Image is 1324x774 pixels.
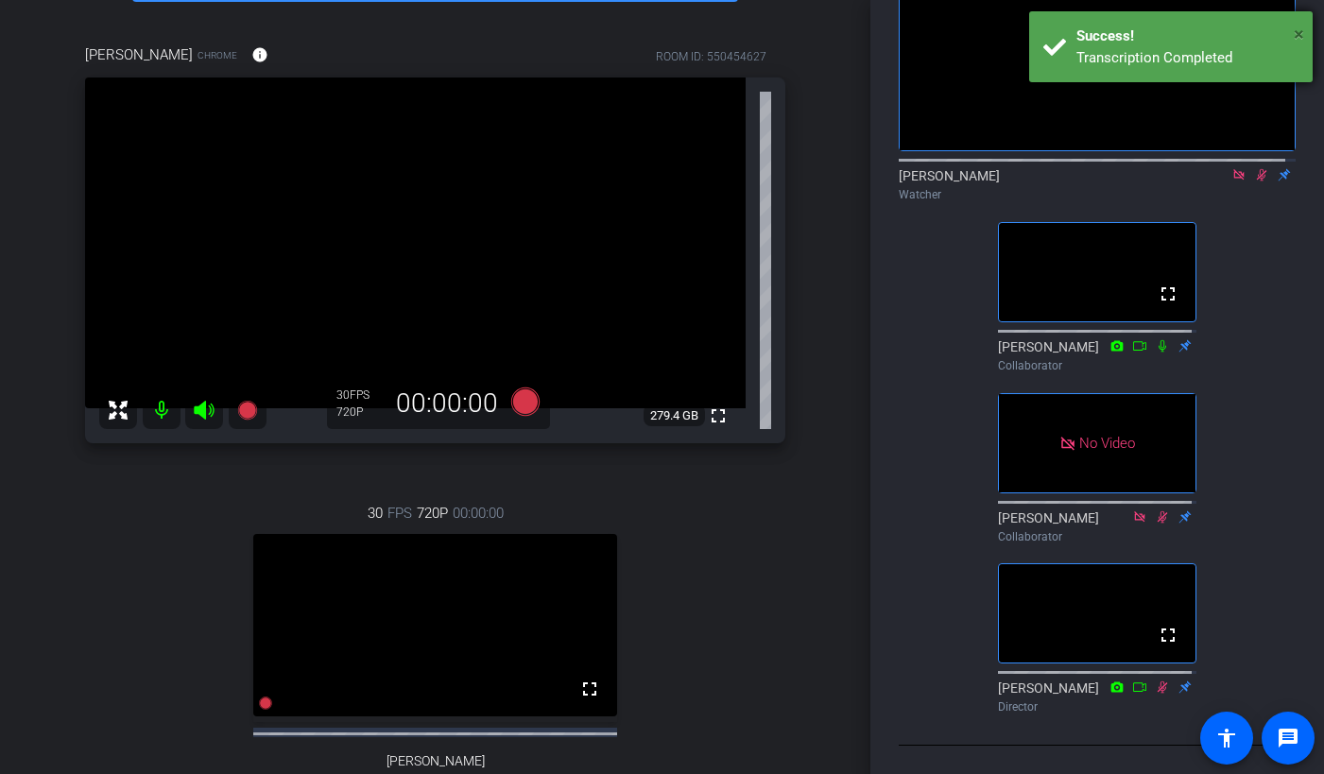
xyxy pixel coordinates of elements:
span: 279.4 GB [644,404,705,427]
div: Watcher [899,186,1296,203]
div: 720P [336,404,384,420]
div: [PERSON_NAME] [998,508,1196,545]
span: Chrome [198,48,237,62]
div: 30 [336,387,384,403]
mat-icon: message [1277,727,1299,749]
div: [PERSON_NAME] [998,679,1196,715]
span: [PERSON_NAME] [85,44,193,65]
div: [PERSON_NAME] [899,166,1296,203]
span: 30 [368,503,383,524]
span: [PERSON_NAME] [387,753,485,769]
div: Director [998,698,1196,715]
span: FPS [350,388,370,402]
div: Success! [1076,26,1298,47]
span: 720P [417,503,448,524]
button: Close [1294,20,1304,48]
mat-icon: fullscreen [1157,283,1179,305]
div: Collaborator [998,357,1196,374]
mat-icon: fullscreen [578,678,601,700]
div: Transcription Completed [1076,47,1298,69]
div: Collaborator [998,528,1196,545]
mat-icon: accessibility [1215,727,1238,749]
div: [PERSON_NAME] [998,337,1196,374]
span: 00:00:00 [453,503,504,524]
span: No Video [1079,434,1135,451]
span: × [1294,23,1304,45]
div: ROOM ID: 550454627 [656,48,766,65]
div: 00:00:00 [384,387,510,420]
span: FPS [387,503,412,524]
mat-icon: info [251,46,268,63]
mat-icon: fullscreen [1157,624,1179,646]
mat-icon: fullscreen [707,404,730,427]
